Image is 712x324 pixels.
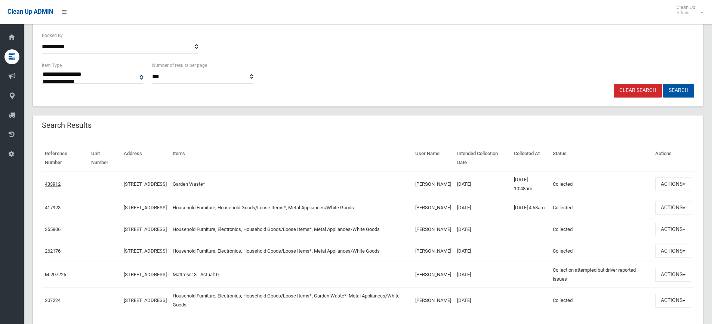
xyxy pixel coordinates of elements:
[124,226,167,232] a: [STREET_ADDRESS]
[412,145,454,171] th: User Name
[454,262,511,288] td: [DATE]
[121,145,170,171] th: Address
[412,262,454,288] td: [PERSON_NAME]
[550,262,652,288] td: Collection attempted but driver reported issues
[550,288,652,314] td: Collected
[33,118,101,133] header: Search Results
[550,145,652,171] th: Status
[655,268,691,282] button: Actions
[152,61,207,70] label: Number of results per page
[170,288,412,314] td: Household Furniture, Electronics, Household Goods/Loose Items*, Garden Waste*, Metal Appliances/W...
[550,197,652,219] td: Collected
[454,219,511,240] td: [DATE]
[673,4,703,16] span: Clean Up
[663,84,694,98] button: Search
[42,145,88,171] th: Reference Number
[454,240,511,262] td: [DATE]
[45,272,66,277] a: M-207225
[45,205,61,210] a: 417923
[170,262,412,288] td: Mattress: 3 - Actual: 0
[550,219,652,240] td: Collected
[124,181,167,187] a: [STREET_ADDRESS]
[655,244,691,258] button: Actions
[655,201,691,215] button: Actions
[511,197,550,219] td: [DATE] 4:58am
[652,145,694,171] th: Actions
[511,171,550,197] td: [DATE] 10:48am
[88,145,121,171] th: Unit Number
[124,272,167,277] a: [STREET_ADDRESS]
[412,197,454,219] td: [PERSON_NAME]
[412,219,454,240] td: [PERSON_NAME]
[45,297,61,303] a: 207224
[7,8,53,15] span: Clean Up ADMIN
[45,248,61,254] a: 262176
[412,171,454,197] td: [PERSON_NAME]
[124,205,167,210] a: [STREET_ADDRESS]
[550,240,652,262] td: Collected
[170,240,412,262] td: Household Furniture, Electronics, Household Goods/Loose Items*, Metal Appliances/White Goods
[454,197,511,219] td: [DATE]
[170,219,412,240] td: Household Furniture, Electronics, Household Goods/Loose Items*, Metal Appliances/White Goods
[511,145,550,171] th: Collected At
[454,288,511,314] td: [DATE]
[676,10,695,16] small: Admin
[42,61,62,70] label: Item Type
[412,288,454,314] td: [PERSON_NAME]
[614,84,662,98] a: Clear Search
[124,297,167,303] a: [STREET_ADDRESS]
[170,171,412,197] td: Garden Waste*
[655,177,691,191] button: Actions
[45,226,61,232] a: 355806
[655,294,691,308] button: Actions
[170,145,412,171] th: Items
[124,248,167,254] a: [STREET_ADDRESS]
[550,171,652,197] td: Collected
[412,240,454,262] td: [PERSON_NAME]
[454,145,511,171] th: Intended Collection Date
[170,197,412,219] td: Household Furniture, Household Goods/Loose Items*, Metal Appliances/White Goods
[45,181,61,187] a: 433912
[655,223,691,237] button: Actions
[454,171,511,197] td: [DATE]
[42,31,63,40] label: Booked By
